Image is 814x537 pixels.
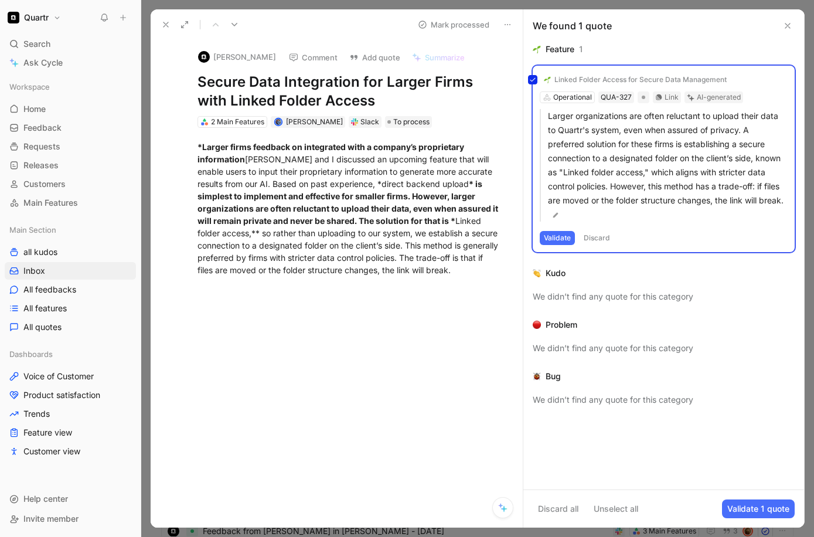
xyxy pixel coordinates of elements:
a: All feedbacks [5,281,136,298]
span: Main Features [23,197,78,209]
div: Help center [5,490,136,508]
img: 👏 [533,269,541,277]
span: All quotes [23,321,62,333]
a: Home [5,100,136,118]
a: Feedback [5,119,136,137]
span: Dashboards [9,348,53,360]
span: [PERSON_NAME] [286,117,343,126]
div: Problem [546,318,577,332]
a: Customer view [5,443,136,460]
button: Summarize [407,49,470,66]
span: All features [23,303,67,314]
span: Feedback [23,122,62,134]
a: Inbox [5,262,136,280]
a: Requests [5,138,136,155]
img: avatar [275,119,281,125]
span: Trends [23,408,50,420]
span: Customer view [23,446,80,457]
span: Home [23,103,46,115]
span: Main Section [9,224,56,236]
button: Unselect all [588,499,643,518]
a: all kudos [5,243,136,261]
a: Customers [5,175,136,193]
button: Mark processed [413,16,495,33]
img: logo [198,51,210,63]
div: Main Sectionall kudosInboxAll feedbacksAll featuresAll quotes [5,221,136,336]
div: Workspace [5,78,136,96]
span: Summarize [425,52,465,63]
a: Product satisfaction [5,386,136,404]
img: 🔴 [533,321,541,329]
img: Quartr [8,12,19,23]
span: All feedbacks [23,284,76,295]
button: logo[PERSON_NAME] [193,48,281,66]
a: Releases [5,157,136,174]
a: All features [5,300,136,317]
div: We didn’t find any quote for this category [533,341,795,355]
div: Invite member [5,510,136,528]
a: Trends [5,405,136,423]
button: Add quote [344,49,406,66]
div: [PERSON_NAME] and I discussed an upcoming feature that will enable users to input their proprieta... [197,141,500,276]
div: Bug [546,369,561,383]
a: Main Features [5,194,136,212]
img: 🐞 [533,372,541,380]
div: Feature [546,42,574,56]
img: 🌱 [533,45,541,53]
strong: *Larger firms feedback on integrated with a company’s proprietary information [197,142,466,164]
button: Discard all [533,499,584,518]
span: Inbox [23,265,45,277]
h1: Secure Data Integration for Larger Firms with Linked Folder Access [197,73,500,110]
div: We didn’t find any quote for this category [533,290,795,304]
div: Kudo [546,266,566,280]
span: Customers [23,178,66,190]
div: To process [385,116,432,128]
div: Slack [360,116,379,128]
span: Workspace [9,81,50,93]
span: Requests [23,141,60,152]
div: Main Section [5,221,136,239]
span: all kudos [23,246,57,258]
span: To process [393,116,430,128]
div: 2 Main Features [211,116,264,128]
span: Help center [23,494,68,504]
div: We found 1 quote [533,19,612,33]
h1: Quartr [24,12,49,23]
button: Comment [284,49,343,66]
a: Feature view [5,424,136,441]
div: We didn’t find any quote for this category [533,393,795,407]
div: DashboardsVoice of CustomerProduct satisfactionTrendsFeature viewCustomer view [5,345,136,460]
span: Invite member [23,514,79,524]
button: QuartrQuartr [5,9,64,26]
a: Voice of Customer [5,368,136,385]
div: 1 [579,42,583,56]
a: All quotes [5,318,136,336]
div: Search [5,35,136,53]
span: Search [23,37,50,51]
div: Dashboards [5,345,136,363]
span: Feature view [23,427,72,439]
button: Validate 1 quote [722,499,795,518]
span: Releases [23,159,59,171]
a: Ask Cycle [5,54,136,72]
span: Product satisfaction [23,389,100,401]
span: Ask Cycle [23,56,63,70]
span: Voice of Customer [23,371,94,382]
